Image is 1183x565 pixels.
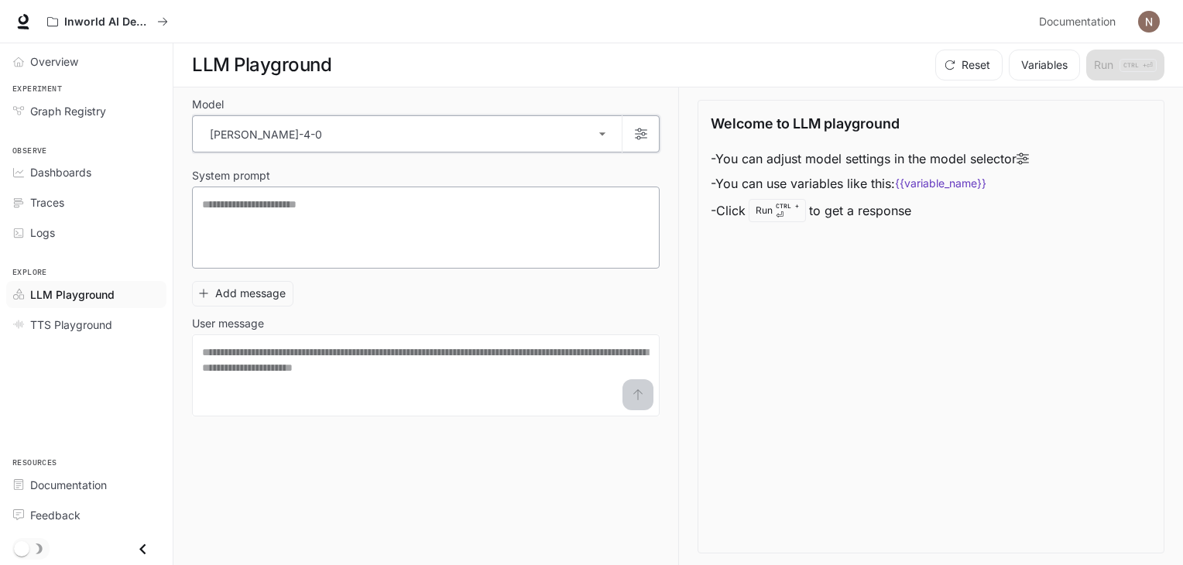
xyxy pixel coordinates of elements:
p: User message [192,318,264,329]
p: System prompt [192,170,270,181]
span: Logs [30,224,55,241]
p: Model [192,99,224,110]
li: - You can use variables like this: [711,171,1029,196]
p: Inworld AI Demos [64,15,151,29]
span: Dark mode toggle [14,539,29,556]
p: Welcome to LLM playground [711,113,900,134]
span: Dashboards [30,164,91,180]
span: Documentation [1039,12,1116,32]
span: Overview [30,53,78,70]
a: Graph Registry [6,98,166,125]
a: Dashboards [6,159,166,186]
a: Traces [6,189,166,216]
p: [PERSON_NAME]-4-0 [210,126,322,142]
button: All workspaces [40,6,175,37]
div: [PERSON_NAME]-4-0 [193,116,622,152]
a: LLM Playground [6,281,166,308]
li: - You can adjust model settings in the model selector [711,146,1029,171]
button: Reset [935,50,1003,80]
a: Overview [6,48,166,75]
h1: LLM Playground [192,50,331,80]
span: LLM Playground [30,286,115,303]
li: - Click to get a response [711,196,1029,225]
button: Add message [192,281,293,306]
a: Feedback [6,502,166,529]
button: Variables [1009,50,1080,80]
a: Logs [6,219,166,246]
button: User avatar [1133,6,1164,37]
a: TTS Playground [6,311,166,338]
span: Documentation [30,477,107,493]
p: ⏎ [776,201,799,220]
button: Close drawer [125,533,160,565]
span: Graph Registry [30,103,106,119]
div: Run [749,199,806,222]
a: Documentation [6,471,166,498]
span: TTS Playground [30,317,112,333]
img: User avatar [1138,11,1160,33]
a: Documentation [1033,6,1127,37]
span: Traces [30,194,64,211]
code: {{variable_name}} [895,176,986,191]
p: CTRL + [776,201,799,211]
span: Feedback [30,507,81,523]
